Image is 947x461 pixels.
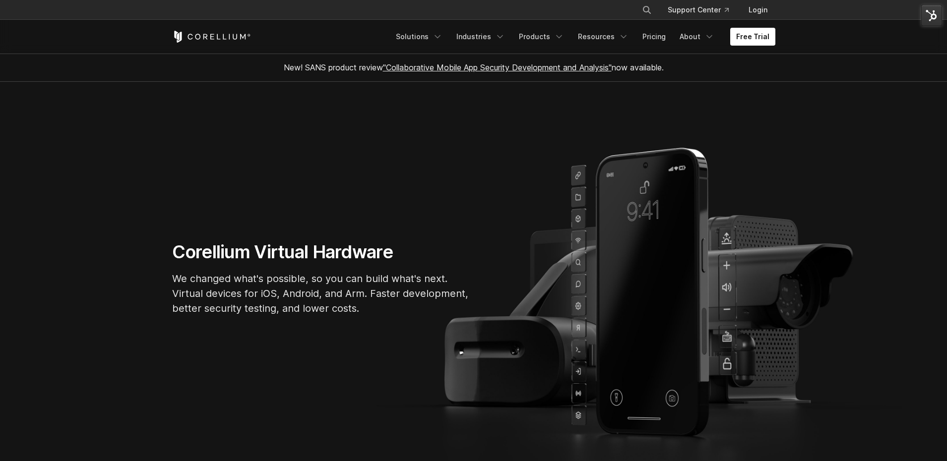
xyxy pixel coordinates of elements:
[172,271,470,316] p: We changed what's possible, so you can build what's next. Virtual devices for iOS, Android, and A...
[390,28,775,46] div: Navigation Menu
[674,28,720,46] a: About
[921,5,942,26] img: HubSpot Tools Menu Toggle
[172,241,470,263] h1: Corellium Virtual Hardware
[383,62,612,72] a: "Collaborative Mobile App Security Development and Analysis"
[172,31,251,43] a: Corellium Home
[741,1,775,19] a: Login
[572,28,634,46] a: Resources
[638,1,656,19] button: Search
[450,28,511,46] a: Industries
[513,28,570,46] a: Products
[730,28,775,46] a: Free Trial
[660,1,737,19] a: Support Center
[390,28,448,46] a: Solutions
[630,1,775,19] div: Navigation Menu
[636,28,672,46] a: Pricing
[284,62,664,72] span: New! SANS product review now available.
